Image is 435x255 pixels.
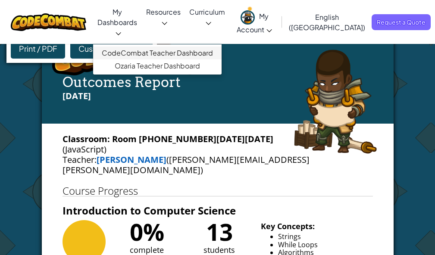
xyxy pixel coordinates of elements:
img: arryn.png [294,50,377,154]
span: Strings [278,232,301,241]
b: Room [PHONE_NUMBER][DATE][DATE] [112,133,273,145]
span: [DATE] [63,90,91,102]
h1: Course Progress [63,186,373,196]
span: Resources [146,7,181,16]
span: My Account [237,12,272,34]
div: Print / PDF [11,39,65,59]
div: 0% [116,220,178,244]
span: Curriculum [189,7,225,16]
a: [PERSON_NAME] [97,154,166,165]
span: Customize Report [78,44,144,53]
a: Ozaria Teacher Dashboard [93,59,222,72]
img: CodeCombat logo [11,13,86,31]
h3: Introduction to Computer Science [63,201,373,220]
span: Classroom: [63,133,110,145]
span: (JavaScript) [63,143,106,155]
h4: Outcomes Report [52,75,383,89]
img: avatar [241,10,255,25]
span: English ([GEOGRAPHIC_DATA]) [289,12,365,32]
a: My Account [229,3,279,41]
span: Teacher: [63,154,97,165]
span: While Loops [278,240,318,249]
span: My Dashboards [97,7,137,27]
div: 13 [188,220,250,244]
a: English ([GEOGRAPHIC_DATA]) [285,5,369,39]
a: Request a Quote [372,14,431,30]
b: Key Concepts: [261,221,315,231]
a: CodeCombat Teacher Dashboard [93,47,222,59]
span: ([PERSON_NAME][EMAIL_ADDRESS][PERSON_NAME][DOMAIN_NAME]) [63,154,310,176]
